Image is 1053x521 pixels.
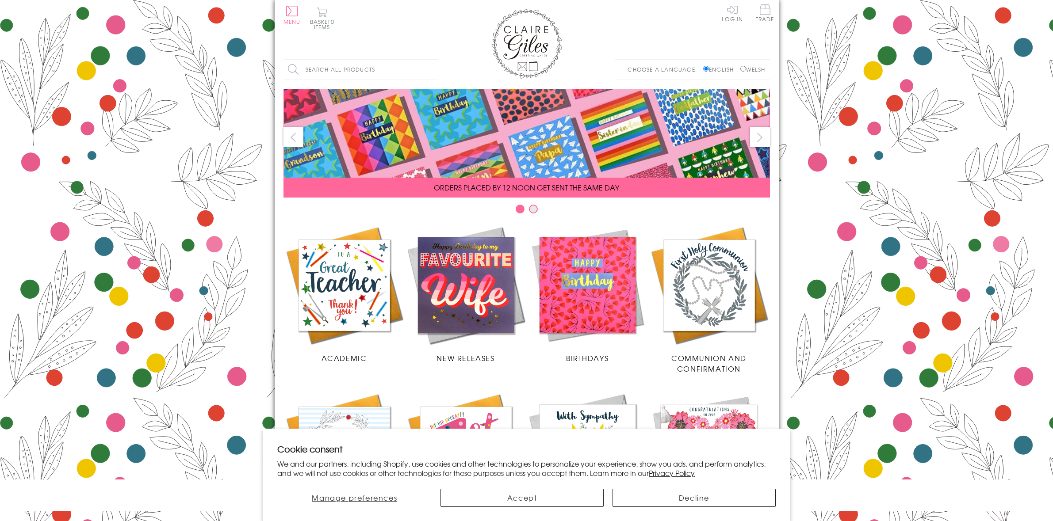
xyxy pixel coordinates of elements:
[529,205,538,213] button: Carousel Page 2
[405,224,527,363] a: New Releases
[437,353,494,363] span: New Releases
[283,6,301,24] button: Menu
[277,459,776,478] p: We and our partners, including Shopify, use cookies and other technologies to personalize your ex...
[740,65,766,73] label: Welsh
[283,224,405,363] a: Academic
[310,7,334,30] button: Basket0 items
[283,127,303,147] button: prev
[649,468,695,478] a: Privacy Policy
[566,353,609,363] span: Birthdays
[703,66,709,72] input: English
[312,492,397,503] span: Manage preferences
[756,4,774,22] span: Trade
[277,443,776,455] h2: Cookie consent
[628,65,701,73] p: Choose a language:
[527,224,648,363] a: Birthdays
[322,353,367,363] span: Academic
[703,65,738,73] label: English
[648,224,770,374] a: Communion and Confirmation
[613,489,776,507] button: Decline
[671,353,747,374] span: Communion and Confirmation
[283,60,438,80] input: Search all products
[434,182,619,193] span: ORDERS PLACED BY 12 NOON GET SENT THE SAME DAY
[722,4,743,22] a: Log In
[429,60,438,80] input: Search
[491,9,562,79] img: Claire Giles Greetings Cards
[277,489,432,507] button: Manage preferences
[750,127,770,147] button: next
[283,18,301,26] span: Menu
[440,489,604,507] button: Accept
[756,4,774,23] a: Trade
[740,66,746,72] input: Welsh
[283,204,770,218] div: Carousel Pagination
[314,18,334,31] span: 0 items
[516,205,525,213] button: Carousel Page 1 (Current Slide)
